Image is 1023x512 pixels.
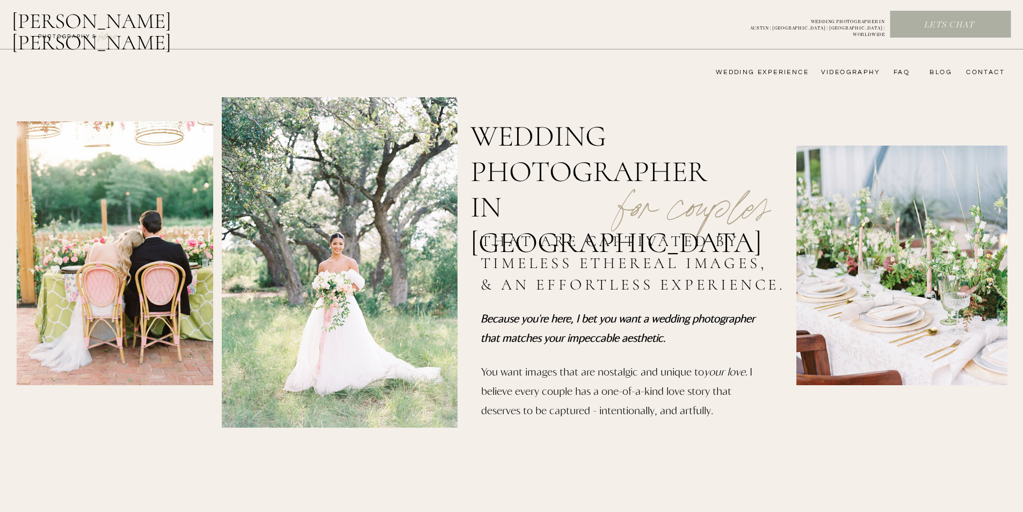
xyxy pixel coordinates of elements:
i: Because you're here, I bet you want a wedding photographer that matches your impeccable aesthetic. [481,312,755,344]
a: Lets chat [890,19,1009,31]
p: WEDDING PHOTOGRAPHER IN AUSTIN | [GEOGRAPHIC_DATA] | [GEOGRAPHIC_DATA] | WORLDWIDE [732,19,885,31]
i: your love [704,365,745,378]
h2: that are captivated by timeless ethereal images, & an effortless experience. [481,230,791,299]
p: for couples [592,154,796,222]
a: bLog [926,68,952,77]
a: photography & [32,33,103,46]
a: wedding experience [701,68,809,77]
h1: wedding photographer in [GEOGRAPHIC_DATA] [470,119,743,199]
a: videography [818,68,880,77]
a: CONTACT [963,68,1005,77]
a: FAQ [888,68,910,77]
a: FILMs [88,29,128,42]
p: You want images that are nostalgic and unique to . I believe every couple has a one-of-a-kind lov... [481,362,754,429]
a: [PERSON_NAME] [PERSON_NAME] [12,10,227,36]
a: WEDDING PHOTOGRAPHER INAUSTIN | [GEOGRAPHIC_DATA] | [GEOGRAPHIC_DATA] | WORLDWIDE [732,19,885,31]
